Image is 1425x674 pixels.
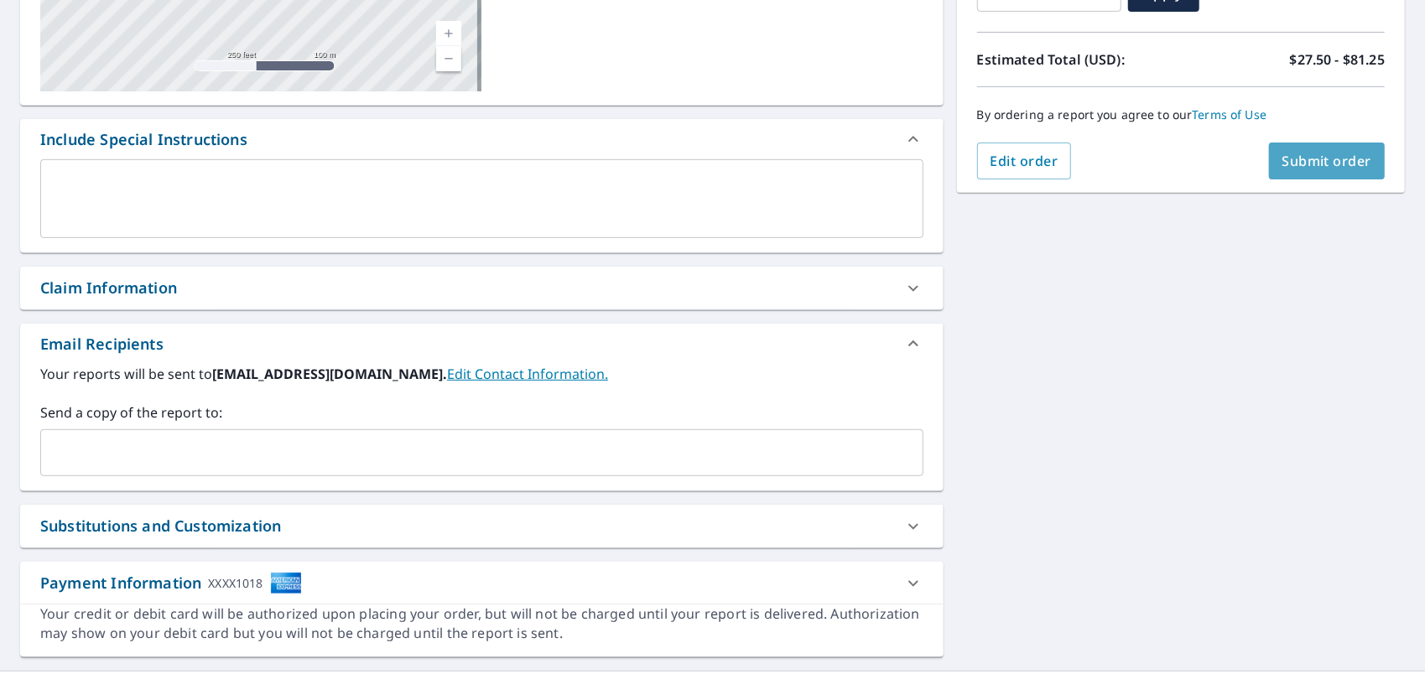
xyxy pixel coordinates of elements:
[20,119,944,159] div: Include Special Instructions
[977,107,1385,122] p: By ordering a report you agree to our
[1290,49,1385,70] p: $27.50 - $81.25
[20,324,944,364] div: Email Recipients
[436,21,461,46] a: Current Level 17, Zoom In
[20,562,944,604] div: Payment InformationXXXX1018cardImage
[20,505,944,547] div: Substitutions and Customization
[40,402,923,423] label: Send a copy of the report to:
[270,572,302,594] img: cardImage
[40,515,281,537] div: Substitutions and Customization
[1193,106,1267,122] a: Terms of Use
[1282,152,1372,170] span: Submit order
[40,364,923,384] label: Your reports will be sent to
[40,128,247,151] div: Include Special Instructions
[977,49,1181,70] p: Estimated Total (USD):
[977,143,1072,179] button: Edit order
[212,365,447,383] b: [EMAIL_ADDRESS][DOMAIN_NAME].
[436,46,461,71] a: Current Level 17, Zoom Out
[40,572,302,594] div: Payment Information
[40,333,164,355] div: Email Recipients
[208,572,263,594] div: XXXX1018
[991,152,1058,170] span: Edit order
[1269,143,1386,179] button: Submit order
[20,267,944,309] div: Claim Information
[447,365,608,383] a: EditContactInfo
[40,277,177,299] div: Claim Information
[40,604,923,643] div: Your credit or debit card will be authorized upon placing your order, but will not be charged unt...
